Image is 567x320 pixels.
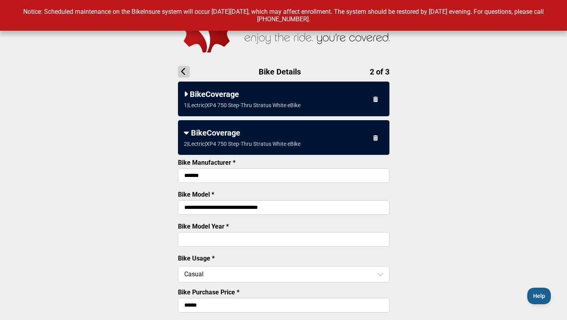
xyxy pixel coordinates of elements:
div: 2 | Lectric | XP4 750 Step-Thru Stratus White eBike [184,141,300,147]
span: 2 of 3 [370,67,389,76]
label: Bike Purchase Price * [178,288,239,296]
label: Bike Model * [178,191,214,198]
h1: Bike Details [178,66,389,78]
div: BikeCoverage [184,128,384,138]
label: Bike Model Year * [178,223,229,230]
label: Bike Usage * [178,255,215,262]
label: Bike Manufacturer * [178,159,235,166]
iframe: Toggle Customer Support [527,288,551,304]
div: BikeCoverage [184,89,384,99]
div: 1 | Lectric | XP4 750 Step-Thru Stratus White eBike [184,102,300,108]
